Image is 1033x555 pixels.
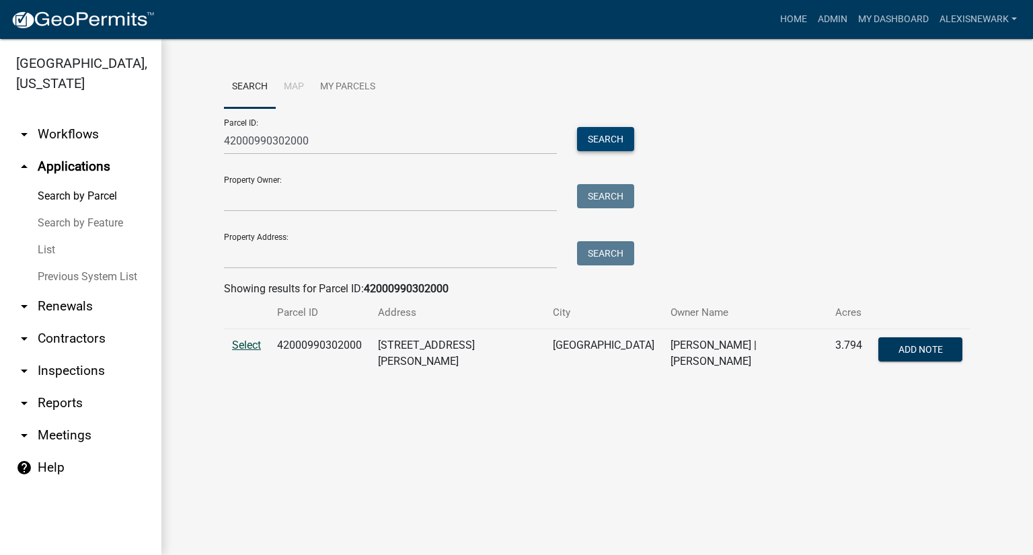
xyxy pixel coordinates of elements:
[312,66,383,109] a: My Parcels
[232,339,261,351] a: Select
[545,329,662,378] td: [GEOGRAPHIC_DATA]
[364,282,449,295] strong: 42000990302000
[577,184,634,208] button: Search
[370,297,545,329] th: Address
[16,395,32,411] i: arrow_drop_down
[577,241,634,265] button: Search
[853,7,934,32] a: My Dashboard
[269,297,370,329] th: Parcel ID
[545,297,662,329] th: City
[269,329,370,378] td: 42000990302000
[898,344,942,355] span: Add Note
[934,7,1022,32] a: alexisnewark
[224,66,276,109] a: Search
[16,363,32,379] i: arrow_drop_down
[812,7,853,32] a: Admin
[16,427,32,443] i: arrow_drop_down
[577,127,634,151] button: Search
[827,329,870,378] td: 3.794
[775,7,812,32] a: Home
[827,297,870,329] th: Acres
[16,460,32,476] i: help
[16,126,32,142] i: arrow_drop_down
[16,331,32,347] i: arrow_drop_down
[878,337,962,361] button: Add Note
[370,329,545,378] td: [STREET_ADDRESS][PERSON_NAME]
[662,329,827,378] td: [PERSON_NAME] | [PERSON_NAME]
[16,159,32,175] i: arrow_drop_up
[224,281,970,297] div: Showing results for Parcel ID:
[662,297,827,329] th: Owner Name
[16,298,32,314] i: arrow_drop_down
